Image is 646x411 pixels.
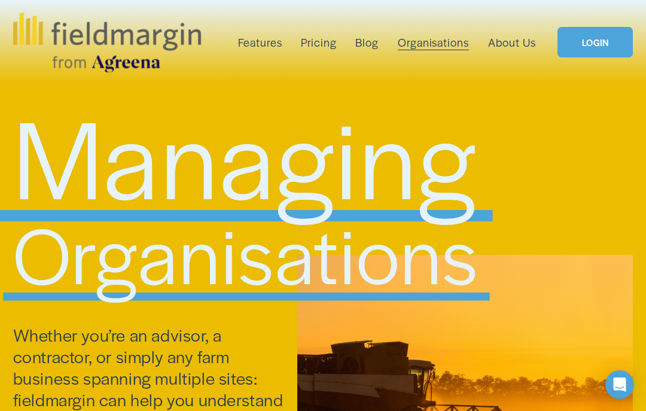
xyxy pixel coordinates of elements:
[557,27,633,58] a: LOGIN
[13,78,479,231] span: Managing
[488,33,536,51] a: About Us
[13,13,201,72] img: fieldmargin.com
[238,34,282,50] span: Features
[355,33,379,51] a: Blog
[301,33,337,51] a: Pricing
[238,33,282,51] a: folder dropdown
[605,370,634,399] div: Open Intercom Messenger
[398,33,470,51] a: Organisations
[13,197,480,307] span: Organisations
